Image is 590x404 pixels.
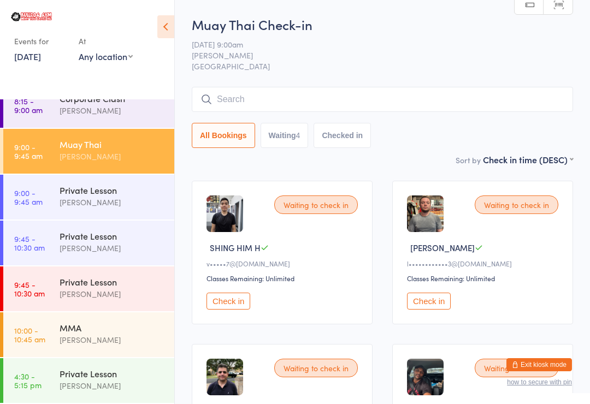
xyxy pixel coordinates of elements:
span: [GEOGRAPHIC_DATA] [192,61,573,72]
a: 9:45 -10:30 amPrivate Lesson[PERSON_NAME] [3,221,174,265]
time: 9:00 - 9:45 am [14,142,43,160]
img: Bulldog Gym Castle Hill Pty Ltd [11,12,52,21]
div: [PERSON_NAME] [60,379,165,392]
div: [PERSON_NAME] [60,150,165,163]
button: All Bookings [192,123,255,148]
div: Private Lesson [60,184,165,196]
time: 10:00 - 10:45 am [14,326,45,343]
div: At [79,32,133,50]
time: 4:30 - 5:15 pm [14,372,42,389]
div: 4 [296,131,300,140]
span: [PERSON_NAME] [192,50,556,61]
a: 10:00 -10:45 amMMA[PERSON_NAME] [3,312,174,357]
div: [PERSON_NAME] [60,334,165,346]
div: Private Lesson [60,276,165,288]
span: [DATE] 9:00am [192,39,556,50]
div: Waiting to check in [274,359,358,377]
a: 8:15 -9:00 amCorporate Clash[PERSON_NAME] [3,83,174,128]
time: 9:45 - 10:30 am [14,280,45,298]
div: [PERSON_NAME] [60,288,165,300]
div: [PERSON_NAME] [60,242,165,254]
div: v•••••7@[DOMAIN_NAME] [206,259,361,268]
time: 9:45 - 10:30 am [14,234,45,252]
div: [PERSON_NAME] [60,196,165,209]
div: Waiting to check in [475,195,558,214]
div: Check in time (DESC) [483,153,573,165]
button: Waiting4 [261,123,309,148]
div: Waiting to check in [274,195,358,214]
a: 4:30 -5:15 pmPrivate Lesson[PERSON_NAME] [3,358,174,403]
span: [PERSON_NAME] [410,242,475,253]
input: Search [192,87,573,112]
img: image1715388350.png [407,195,444,232]
div: [PERSON_NAME] [60,104,165,117]
a: [DATE] [14,50,41,62]
h2: Muay Thai Check-in [192,15,573,33]
a: 9:00 -9:45 amMuay Thai[PERSON_NAME] [3,129,174,174]
time: 8:15 - 9:00 am [14,97,43,114]
div: Any location [79,50,133,62]
img: image1754088135.png [407,359,444,395]
div: Private Lesson [60,230,165,242]
div: Muay Thai [60,138,165,150]
button: Exit kiosk mode [506,358,572,371]
button: how to secure with pin [507,378,572,386]
div: Classes Remaining: Unlimited [206,274,361,283]
label: Sort by [456,155,481,165]
img: image1737587588.png [206,359,243,395]
time: 9:00 - 9:45 am [14,188,43,206]
a: 9:00 -9:45 amPrivate Lesson[PERSON_NAME] [3,175,174,219]
div: MMA [60,322,165,334]
div: Private Lesson [60,367,165,379]
div: Events for [14,32,68,50]
a: 9:45 -10:30 amPrivate Lesson[PERSON_NAME] [3,266,174,311]
img: image1754094213.png [206,195,243,232]
button: Check in [407,293,451,310]
button: Check in [206,293,250,310]
span: SHING HIM H [210,242,261,253]
div: l••••••••••••3@[DOMAIN_NAME] [407,259,562,268]
div: Classes Remaining: Unlimited [407,274,562,283]
button: Checked in [314,123,371,148]
div: Waiting to check in [475,359,558,377]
